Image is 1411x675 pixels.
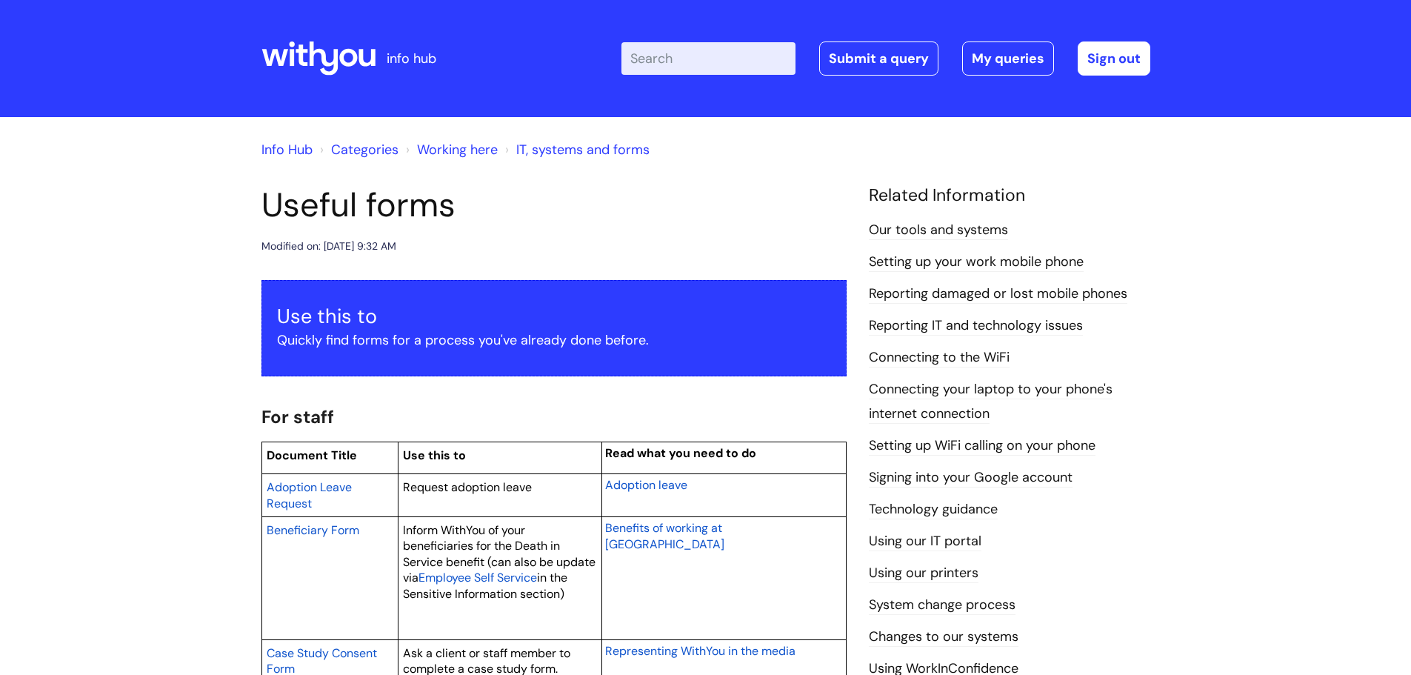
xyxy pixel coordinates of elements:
span: Employee Self Service [418,570,537,585]
a: Benefits of working at [GEOGRAPHIC_DATA] [605,519,724,553]
span: For staff [261,405,334,428]
div: Modified on: [DATE] 9:32 AM [261,237,396,256]
a: Reporting damaged or lost mobile phones [869,285,1127,304]
a: Changes to our systems [869,628,1018,647]
a: Setting up your work mobile phone [869,253,1084,272]
input: Search [621,42,795,75]
span: Read what you need to do [605,445,756,461]
p: Quickly find forms for a process you've already done before. [277,328,831,352]
span: Request adoption leave [403,479,532,495]
a: Sign out [1078,41,1150,76]
a: Reporting IT and technology issues [869,316,1083,336]
span: Beneficiary Form [267,522,359,538]
span: Representing WithYou in the media [605,643,795,659]
a: Representing WithYou in the media [605,642,795,659]
li: Working here [402,138,498,162]
h4: Related Information [869,185,1150,206]
div: | - [621,41,1150,76]
a: Categories [331,141,398,159]
a: Using our IT portal [869,532,981,551]
a: Working here [417,141,498,159]
li: IT, systems and forms [501,138,650,162]
a: Using our printers [869,564,978,583]
a: Info Hub [261,141,313,159]
a: System change process [869,596,1015,615]
a: IT, systems and forms [516,141,650,159]
span: Adoption leave [605,477,687,493]
a: Connecting to the WiFi [869,348,1010,368]
h3: Use this to [277,305,831,328]
a: Connecting your laptop to your phone's internet connection [869,380,1113,423]
a: Adoption leave [605,476,687,493]
h1: Useful forms [261,185,847,225]
span: in the Sensitive Information section) [403,570,567,602]
a: Signing into your Google account [869,468,1073,488]
a: Technology guidance [869,500,998,519]
span: Adoption Leave Request [267,479,352,511]
a: Submit a query [819,41,938,76]
span: Document Title [267,448,357,463]
a: Adoption Leave Request [267,478,352,512]
a: Employee Self Service [418,568,537,586]
a: Setting up WiFi calling on your phone [869,436,1095,456]
span: Benefits of working at [GEOGRAPHIC_DATA] [605,520,724,552]
span: Use this to [403,448,466,463]
a: Our tools and systems [869,221,1008,240]
li: Solution home [316,138,398,162]
a: My queries [962,41,1054,76]
a: Beneficiary Form [267,521,359,539]
p: info hub [387,47,436,70]
span: Inform WithYou of your beneficiaries for the Death in Service benefit (can also be update via [403,522,596,586]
